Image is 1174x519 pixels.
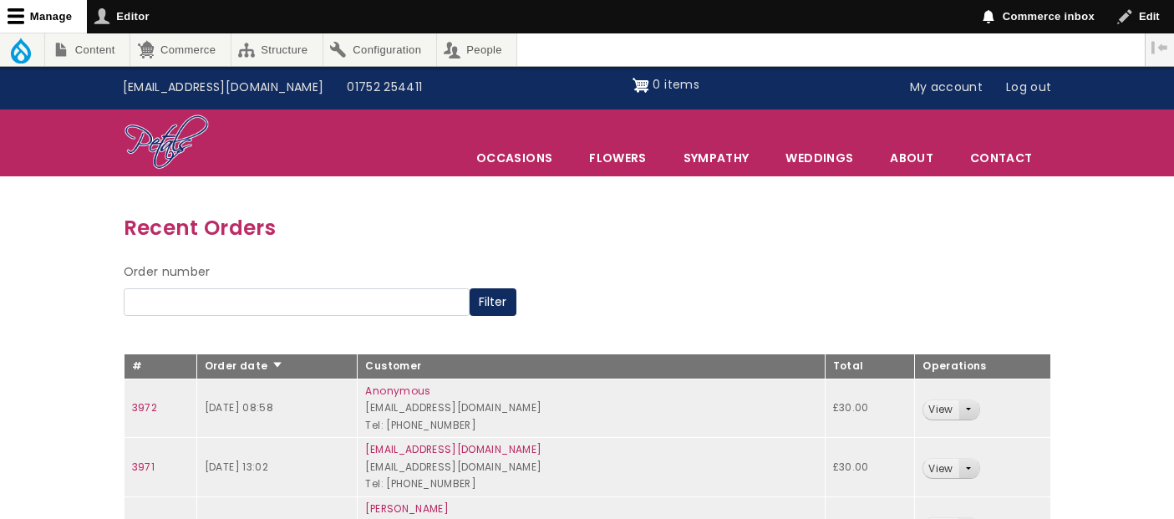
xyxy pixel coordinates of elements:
a: Contact [953,140,1049,176]
td: [EMAIL_ADDRESS][DOMAIN_NAME] Tel: [PHONE_NUMBER] [358,379,825,438]
td: £30.00 [825,438,915,497]
a: View [923,459,958,478]
td: £30.00 [825,379,915,438]
a: People [437,33,517,66]
a: 3971 [132,460,155,474]
a: Log out [994,72,1063,104]
img: Shopping cart [633,72,649,99]
a: Commerce [130,33,230,66]
a: 3972 [132,400,157,415]
a: 01752 254411 [335,72,434,104]
a: Content [45,33,130,66]
th: Operations [915,354,1050,379]
button: Vertical orientation [1146,33,1174,62]
th: Customer [358,354,825,379]
th: Total [825,354,915,379]
label: Order number [124,262,211,282]
a: Structure [231,33,323,66]
a: Anonymous [365,384,430,398]
a: View [923,400,958,420]
td: [EMAIL_ADDRESS][DOMAIN_NAME] Tel: [PHONE_NUMBER] [358,438,825,497]
span: 0 items [653,76,699,93]
a: Sympathy [666,140,767,176]
a: Flowers [572,140,663,176]
span: Occasions [459,140,570,176]
time: [DATE] 13:02 [205,460,268,474]
h3: Recent Orders [124,211,1051,244]
span: Weddings [768,140,871,176]
a: Configuration [323,33,436,66]
a: My account [898,72,995,104]
a: [EMAIL_ADDRESS][DOMAIN_NAME] [111,72,336,104]
img: Home [124,114,210,172]
a: Shopping cart 0 items [633,72,699,99]
th: # [124,354,196,379]
a: [EMAIL_ADDRESS][DOMAIN_NAME] [365,442,541,456]
a: About [872,140,951,176]
time: [DATE] 08:58 [205,400,273,415]
a: Order date [205,359,284,373]
button: Filter [470,288,516,317]
a: [PERSON_NAME] [365,501,449,516]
